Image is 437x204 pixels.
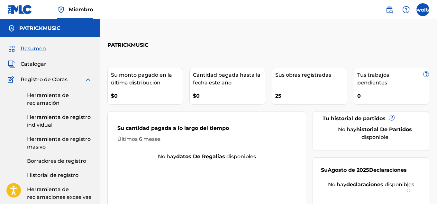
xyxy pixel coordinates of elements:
[193,93,200,99] font: $0
[19,25,60,31] font: PATRICKMUSIC
[27,158,86,164] font: Borradores de registro
[21,61,46,67] font: Catalogar
[19,24,60,32] h5: PATRICKMUSIC
[8,45,46,53] a: ResumenResumen
[117,125,229,131] font: Su cantidad pagada a lo largo del tiempo
[21,76,68,83] font: Registro de Obras
[27,92,92,107] a: Herramienta de reclamación
[385,181,414,188] font: disponibles
[328,167,369,173] font: Agosto de 2025
[400,3,413,16] div: Ayuda
[69,6,93,13] font: Miembro
[328,181,346,188] font: No hay
[226,153,256,160] font: disponibles
[111,93,118,99] font: $0
[369,167,407,173] font: Declaraciones
[27,113,92,129] a: Herramienta de registro individual
[323,115,386,121] font: Tu historial de partidos
[402,6,410,14] img: ayuda
[419,108,437,177] iframe: Centro de recursos
[357,72,389,86] font: Tus trabajos pendientes
[361,134,388,140] font: disponible
[8,45,15,53] img: Resumen
[338,126,356,132] font: No hay
[356,126,412,132] font: historial de partidos
[425,71,428,77] font: ?
[27,186,91,200] font: Herramienta de reclamaciones excesivas
[57,6,65,14] img: Titular de los derechos superior
[275,93,281,99] font: 25
[176,153,225,160] font: datos de regalías
[405,173,437,204] iframe: Widget de chat
[27,92,69,106] font: Herramienta de reclamación
[8,60,15,68] img: Catalogar
[117,136,160,142] font: Últimos 6 meses
[357,93,361,99] font: 0
[390,114,393,121] font: ?
[27,171,92,179] a: Historial de registro
[8,76,16,83] img: Registro de Obras
[158,153,176,160] font: No hay
[84,76,92,83] img: expandir
[275,72,331,78] font: Sus obras registradas
[416,3,429,16] div: Menú de usuario
[27,157,92,165] a: Borradores de registro
[111,72,172,86] font: Su monto pagado en la última distribución
[27,186,92,201] a: Herramienta de reclamaciones excesivas
[27,136,91,150] font: Herramienta de registro masivo
[8,60,46,68] a: CatalogarCatalogar
[107,42,149,48] font: PATRICKMUSIC
[8,5,32,14] img: Logotipo del MLC
[27,172,78,178] font: Historial de registro
[27,114,91,128] font: Herramienta de registro individual
[386,6,393,14] img: buscar
[346,181,383,188] font: declaraciones
[21,45,46,52] font: Resumen
[27,135,92,151] a: Herramienta de registro masivo
[193,72,260,86] font: Cantidad pagada hasta la fecha este año
[407,180,411,199] div: Arrastrar
[383,3,396,16] a: Búsqueda pública
[321,167,328,173] font: Su
[8,24,15,32] img: Cuentas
